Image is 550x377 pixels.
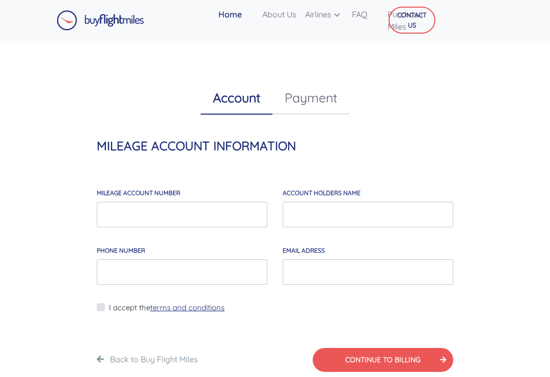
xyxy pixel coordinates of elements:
a: Back to Buy Flight Miles [110,354,198,364]
button: CONTACT US [389,7,436,34]
a: Buy Flight Miles Logo [57,8,144,33]
a: About Us [258,4,301,24]
a: terms and conditions [150,303,225,312]
img: Buy Flight Miles Logo [57,10,144,31]
a: Airlines [301,4,348,24]
a: Payment [272,82,349,114]
label: MILEAGE account number [97,188,180,198]
label: account holders NAME [283,188,361,198]
button: CONTINUE TO BILLING [313,348,453,372]
label: I accept the [109,302,225,314]
a: Home [214,4,258,24]
label: Phone Number [97,246,145,255]
h4: MILEAGE ACCOUNT INFORMATION [97,139,453,153]
a: FAQ [348,4,383,24]
label: email adress [283,246,325,255]
a: Account [201,82,272,115]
